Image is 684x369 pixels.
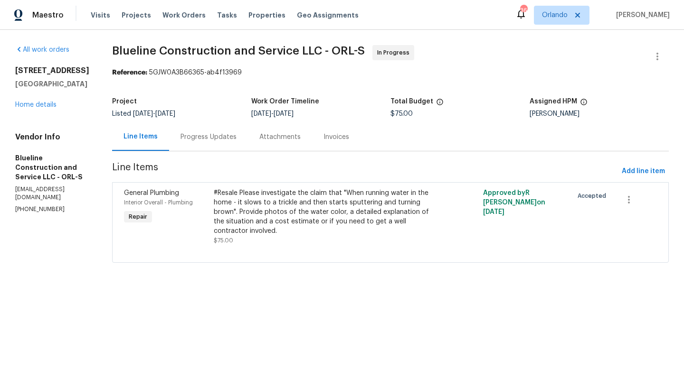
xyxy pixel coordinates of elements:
[122,10,151,20] span: Projects
[530,98,577,105] h5: Assigned HPM
[112,163,618,180] span: Line Items
[32,10,64,20] span: Maestro
[297,10,359,20] span: Geo Assignments
[390,98,433,105] h5: Total Budget
[125,212,151,221] span: Repair
[112,98,137,105] h5: Project
[214,188,433,236] div: #Resale Please investigate the claim that "When running water in the home - it slows to a trickle...
[112,68,669,77] div: 5GJW0A3B66365-ab4f13969
[112,69,147,76] b: Reference:
[15,101,57,108] a: Home details
[542,10,568,20] span: Orlando
[15,205,89,213] p: [PHONE_NUMBER]
[91,10,110,20] span: Visits
[622,166,665,177] span: Add line item
[15,185,89,202] p: [EMAIL_ADDRESS][DOMAIN_NAME]
[251,111,271,117] span: [DATE]
[112,111,175,117] span: Listed
[436,98,444,111] span: The total cost of line items that have been proposed by Opendoor. This sum includes line items th...
[123,132,158,141] div: Line Items
[578,191,610,201] span: Accepted
[124,200,193,205] span: Interior Overall - Plumbing
[15,79,89,89] h5: [GEOGRAPHIC_DATA]
[15,153,89,182] h5: Blueline Construction and Service LLC - ORL-S
[112,45,365,56] span: Blueline Construction and Service LLC - ORL-S
[155,111,175,117] span: [DATE]
[248,10,285,20] span: Properties
[390,111,413,117] span: $75.00
[133,111,175,117] span: -
[251,111,294,117] span: -
[530,111,669,117] div: [PERSON_NAME]
[162,10,206,20] span: Work Orders
[580,98,588,111] span: The hpm assigned to this work order.
[217,12,237,18] span: Tasks
[483,209,504,215] span: [DATE]
[259,132,301,142] div: Attachments
[323,132,349,142] div: Invoices
[618,163,669,180] button: Add line item
[15,66,89,75] h2: [STREET_ADDRESS]
[180,132,237,142] div: Progress Updates
[483,190,545,215] span: Approved by R [PERSON_NAME] on
[520,6,527,15] div: 36
[377,48,413,57] span: In Progress
[15,46,69,53] a: All work orders
[612,10,670,20] span: [PERSON_NAME]
[133,111,153,117] span: [DATE]
[15,132,89,142] h4: Vendor Info
[274,111,294,117] span: [DATE]
[124,190,179,196] span: General Plumbing
[251,98,319,105] h5: Work Order Timeline
[214,238,233,243] span: $75.00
